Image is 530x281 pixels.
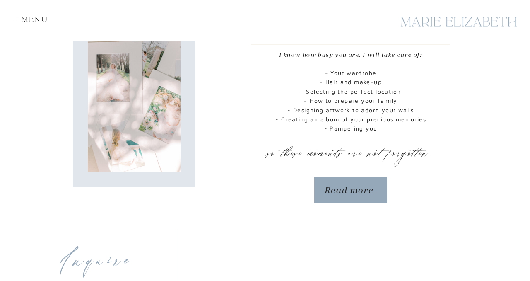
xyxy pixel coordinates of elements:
[13,16,53,27] div: + Menu
[268,141,434,165] p: so these moments are not forgotten
[279,50,422,58] p: I know how busy you are. I will take care of:
[325,184,376,197] a: Read more
[24,245,169,278] h2: Inquire
[267,68,435,137] p: - Your wardrobe - Hair and make-up - Selecting the perfect location - How to prepare your family ...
